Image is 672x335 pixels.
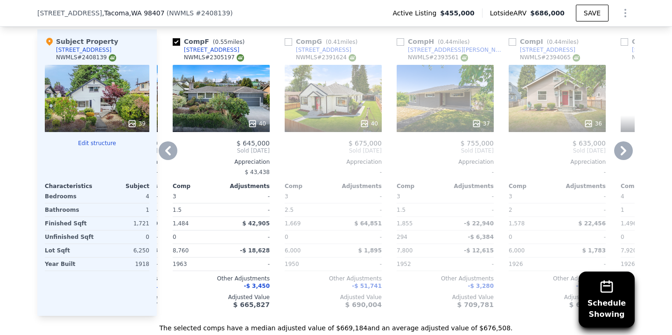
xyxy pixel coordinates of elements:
div: 40 [360,119,378,128]
div: Appreciation [509,158,606,166]
span: , Tacoma [102,8,165,18]
div: Adjustments [557,182,606,190]
div: Comp [397,182,445,190]
div: Comp F [173,37,248,46]
div: 1963 [173,258,219,271]
div: 1952 [397,258,443,271]
span: 4 [621,193,624,200]
div: NWMLS # 2305197 [184,54,244,62]
span: $ 1,895 [358,247,382,254]
div: Adjustments [445,182,494,190]
span: 8,760 [173,247,189,254]
span: 7,800 [397,247,413,254]
button: Show Options [616,4,635,22]
div: Comp [509,182,557,190]
div: Adjusted Value [173,293,270,301]
button: Edit structure [45,140,149,147]
div: Appreciation [397,158,494,166]
span: 3 [509,193,512,200]
div: 4 [99,190,149,203]
div: 1 [99,203,149,216]
span: -$ 6,384 [468,234,494,240]
div: 36 [584,119,602,128]
div: Bathrooms [45,203,95,216]
div: - [397,166,494,179]
div: - [447,190,494,203]
div: Other Adjustments [285,275,382,282]
span: 6,000 [285,247,301,254]
div: - [335,230,382,244]
span: $ 709,781 [457,301,494,308]
span: ( miles) [543,39,582,45]
div: 1.5 [397,203,443,216]
div: Finished Sqft [45,217,95,230]
div: Characteristics [45,182,97,190]
div: 1926 [621,258,667,271]
a: [STREET_ADDRESS] [285,46,351,54]
div: NWMLS # 2391624 [296,54,356,62]
span: Sold [DATE] [173,147,270,154]
a: [STREET_ADDRESS] [173,46,239,54]
div: - [559,203,606,216]
span: -$ 22,940 [464,220,494,227]
span: $ 690,004 [345,301,382,308]
span: 0 [509,234,512,240]
div: [STREET_ADDRESS][PERSON_NAME] [408,46,505,54]
div: Comp [285,182,333,190]
span: Sold [DATE] [285,147,382,154]
span: $ 634,824 [569,301,606,308]
div: - [223,190,270,203]
span: $ 635,000 [573,140,606,147]
div: Adjusted Value [285,293,382,301]
span: 0 [621,234,624,240]
div: [STREET_ADDRESS] [296,46,351,54]
span: 3 [173,193,176,200]
div: NWMLS # 2408139 [56,54,116,62]
div: - [335,190,382,203]
div: 1 [621,203,667,216]
div: 1.5 [173,203,219,216]
div: - [559,190,606,203]
span: 0.44 [549,39,561,45]
div: 2.5 [285,203,331,216]
div: - [335,203,382,216]
span: 7,920 [621,247,637,254]
div: - [223,258,270,271]
div: Adjustments [333,182,382,190]
a: [STREET_ADDRESS] [509,46,575,54]
span: Active Listing [392,8,440,18]
span: [STREET_ADDRESS] [37,8,102,18]
div: 1,721 [99,217,149,230]
div: Other Adjustments [509,275,606,282]
span: 0 [173,234,176,240]
span: $455,000 [440,8,475,18]
div: Subject Property [45,37,118,46]
span: Sold [DATE] [509,147,606,154]
div: NWMLS # 2393561 [408,54,468,62]
div: NWMLS # 2394065 [520,54,580,62]
span: -$ 51,741 [352,283,382,289]
div: Lot Sqft [45,244,95,257]
span: $ 42,905 [242,220,270,227]
span: ( miles) [322,39,361,45]
div: Adjustments [221,182,270,190]
span: $ 22,456 [578,220,606,227]
span: 294 [397,234,407,240]
img: NWMLS Logo [237,54,244,62]
img: NWMLS Logo [349,54,356,62]
span: $ 43,438 [245,169,270,175]
button: ScheduleShowing [579,272,635,328]
img: NWMLS Logo [573,54,580,62]
span: -$ 18,628 [240,247,270,254]
div: Year Built [45,258,95,271]
div: Bedrooms [45,190,95,203]
div: 37 [472,119,490,128]
div: 6,250 [99,244,149,257]
div: Comp G [285,37,361,46]
span: ( miles) [434,39,473,45]
span: 1,855 [397,220,413,227]
div: Comp [173,182,221,190]
div: Comp H [397,37,473,46]
span: 0 [285,234,288,240]
div: Appreciation [173,158,270,166]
